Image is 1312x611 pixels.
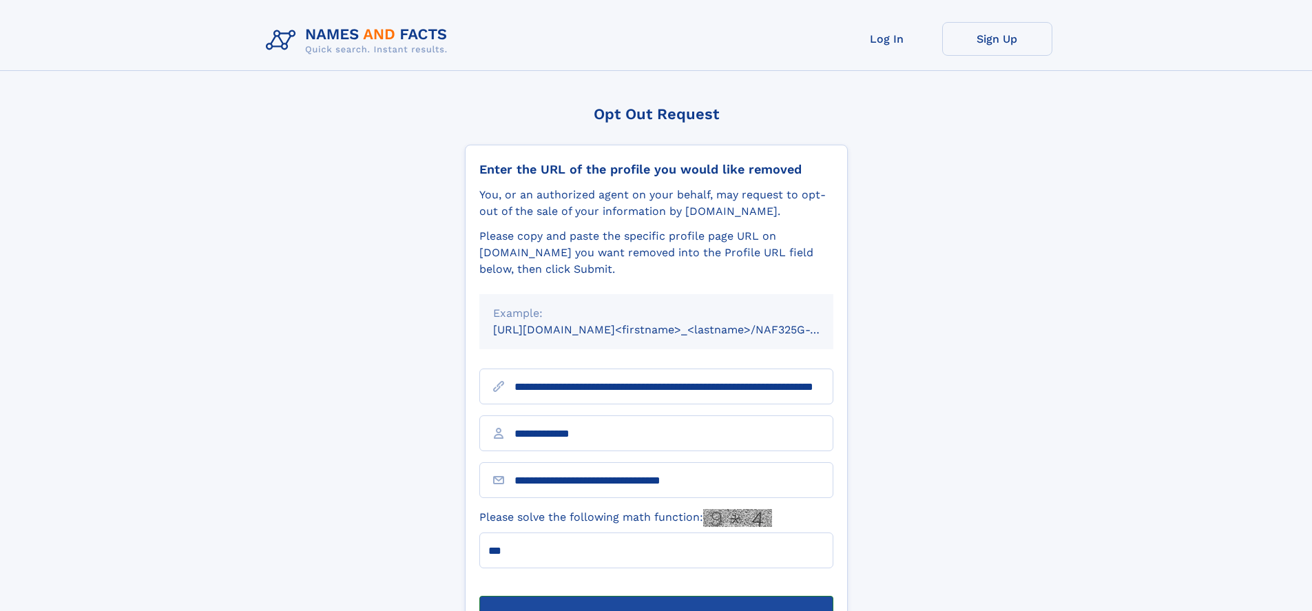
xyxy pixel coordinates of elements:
[942,22,1052,56] a: Sign Up
[260,22,459,59] img: Logo Names and Facts
[493,323,860,336] small: [URL][DOMAIN_NAME]<firstname>_<lastname>/NAF325G-xxxxxxxx
[493,305,820,322] div: Example:
[465,105,848,123] div: Opt Out Request
[479,187,833,220] div: You, or an authorized agent on your behalf, may request to opt-out of the sale of your informatio...
[479,228,833,278] div: Please copy and paste the specific profile page URL on [DOMAIN_NAME] you want removed into the Pr...
[832,22,942,56] a: Log In
[479,509,772,527] label: Please solve the following math function:
[479,162,833,177] div: Enter the URL of the profile you would like removed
